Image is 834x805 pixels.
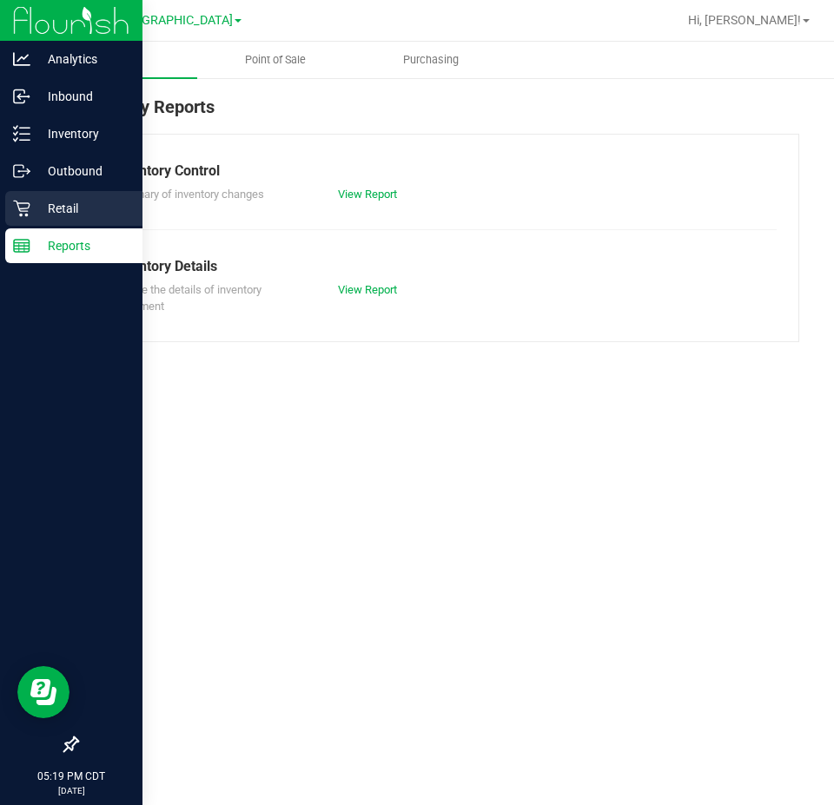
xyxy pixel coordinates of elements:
[30,86,135,107] p: Inbound
[30,49,135,69] p: Analytics
[8,769,135,784] p: 05:19 PM CDT
[688,13,801,27] span: Hi, [PERSON_NAME]!
[222,52,329,68] span: Point of Sale
[112,188,264,201] span: Summary of inventory changes
[112,161,764,181] div: Inventory Control
[13,50,30,68] inline-svg: Analytics
[30,235,135,256] p: Reports
[76,94,799,134] div: Inventory Reports
[353,42,508,78] a: Purchasing
[13,125,30,142] inline-svg: Inventory
[17,666,69,718] iframe: Resource center
[380,52,482,68] span: Purchasing
[13,200,30,217] inline-svg: Retail
[13,88,30,105] inline-svg: Inbound
[338,283,397,296] a: View Report
[13,237,30,254] inline-svg: Reports
[112,256,764,277] div: Inventory Details
[8,784,135,797] p: [DATE]
[114,13,233,28] span: [GEOGRAPHIC_DATA]
[338,188,397,201] a: View Report
[30,161,135,181] p: Outbound
[30,123,135,144] p: Inventory
[197,42,353,78] a: Point of Sale
[13,162,30,180] inline-svg: Outbound
[30,198,135,219] p: Retail
[112,283,261,313] span: Explore the details of inventory movement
